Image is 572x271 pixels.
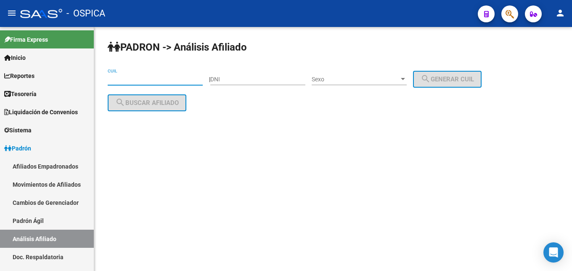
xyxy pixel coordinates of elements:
button: Generar CUIL [413,71,482,88]
mat-icon: search [115,97,125,107]
div: | [209,76,488,83]
span: Buscar afiliado [115,99,179,107]
span: Sistema [4,126,32,135]
mat-icon: menu [7,8,17,18]
strong: PADRON -> Análisis Afiliado [108,41,247,53]
span: Liquidación de Convenios [4,107,78,117]
span: Reportes [4,71,34,80]
mat-icon: person [555,8,565,18]
span: - OSPICA [66,4,105,23]
span: Inicio [4,53,26,62]
span: Sexo [312,76,399,83]
span: Padrón [4,144,31,153]
button: Buscar afiliado [108,94,186,111]
mat-icon: search [421,74,431,84]
span: Firma Express [4,35,48,44]
span: Generar CUIL [421,75,474,83]
div: Open Intercom Messenger [543,242,564,263]
span: Tesorería [4,89,37,99]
